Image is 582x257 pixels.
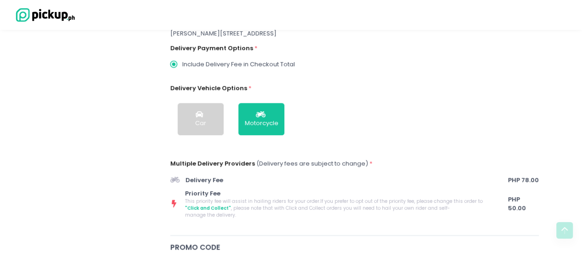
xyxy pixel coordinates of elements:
div: Promo code [170,242,539,252]
button: Car [178,103,224,135]
span: (Delivery fees are subject to change) [256,159,368,168]
span: Include Delivery Fee in Checkout Total [182,60,295,69]
button: Motorcycle [238,103,284,135]
img: logo [12,7,76,23]
span: PHP 78.00 [508,176,539,185]
label: Delivery Vehicle Options [170,84,247,93]
span: This priority fee will assist in hailing riders for your order. If you prefer to opt out of the p... [185,198,493,218]
div: Car [195,119,206,128]
label: Delivery Payment Options [170,44,253,53]
span: "Click and Collect" [185,205,231,211]
label: Multiple Delivery Providers [170,159,255,168]
span: Priority Fee [185,189,493,198]
div: Motorcycle [245,119,278,128]
span: Delivery Fee [185,176,505,185]
div: [PERSON_NAME][STREET_ADDRESS] [170,29,539,38]
span: PHP 50.00 [507,195,539,213]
